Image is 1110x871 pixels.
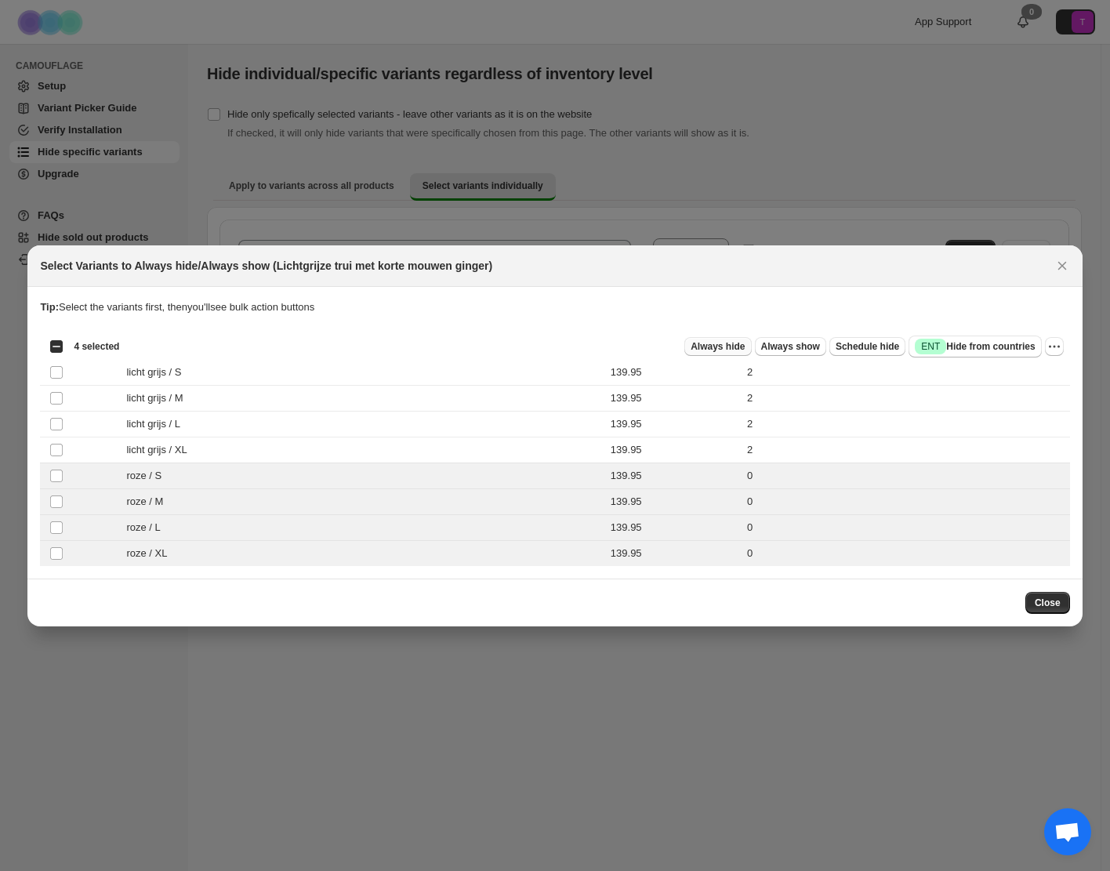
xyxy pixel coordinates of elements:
td: 139.95 [606,540,742,566]
button: Schedule hide [829,337,905,356]
span: roze / S [126,468,170,484]
button: Close [1025,592,1070,614]
p: Select the variants first, then you'll see bulk action buttons [40,299,1069,315]
td: 139.95 [606,463,742,488]
td: 2 [742,359,1070,385]
span: roze / M [126,494,172,510]
span: ENT [921,340,940,353]
span: Hide from countries [915,339,1035,354]
span: Schedule hide [836,340,899,353]
h2: Select Variants to Always hide/Always show (Lichtgrijze trui met korte mouwen ginger) [40,258,492,274]
button: More actions [1045,337,1064,356]
td: 0 [742,488,1070,514]
strong: Tip: [40,301,59,313]
td: 139.95 [606,385,742,411]
td: 2 [742,437,1070,463]
button: Always show [755,337,826,356]
td: 139.95 [606,488,742,514]
span: 4 selected [74,340,119,353]
span: Close [1035,597,1061,609]
td: 139.95 [606,514,742,540]
td: 139.95 [606,437,742,463]
button: Close [1051,255,1073,277]
td: 0 [742,540,1070,566]
button: SuccessENTHide from countries [909,336,1041,357]
span: roze / L [126,520,169,535]
button: Always hide [684,337,751,356]
span: Always hide [691,340,745,353]
span: roze / XL [126,546,175,561]
td: 2 [742,411,1070,437]
td: 0 [742,463,1070,488]
span: licht grijs / M [126,390,191,406]
td: 0 [742,514,1070,540]
span: licht grijs / S [126,365,190,380]
a: Open de chat [1044,808,1091,855]
span: Always show [761,340,820,353]
span: licht grijs / L [126,416,188,432]
td: 2 [742,385,1070,411]
td: 139.95 [606,411,742,437]
span: licht grijs / XL [126,442,195,458]
td: 139.95 [606,359,742,385]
